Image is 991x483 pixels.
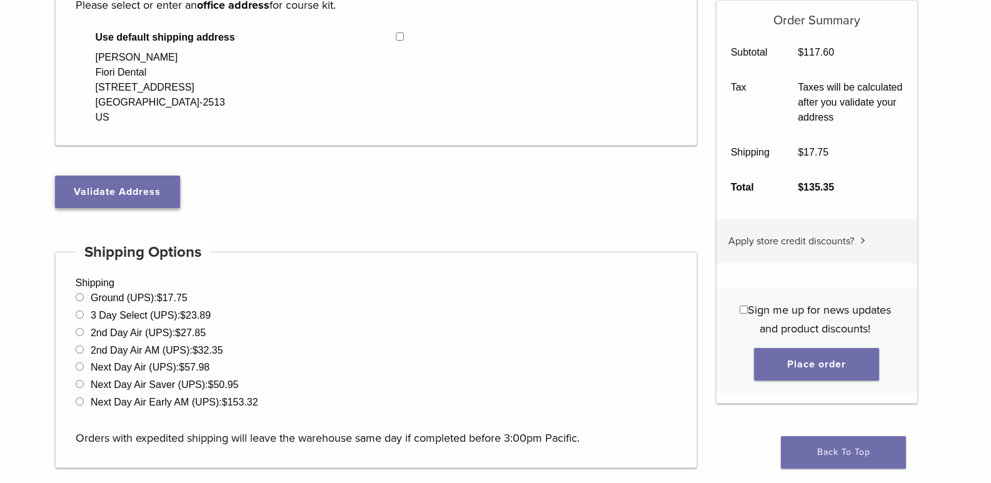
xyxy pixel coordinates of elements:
[157,292,188,303] bdi: 17.75
[91,397,258,407] label: Next Day Air Early AM (UPS):
[91,345,223,356] label: 2nd Day Air AM (UPS):
[717,135,784,170] th: Shipping
[798,147,803,157] span: $
[781,436,906,469] a: Back To Top
[157,292,163,303] span: $
[717,1,917,28] h5: Order Summary
[798,182,834,192] bdi: 135.35
[717,35,784,70] th: Subtotal
[740,306,748,314] input: Sign me up for news updates and product discounts!
[179,362,209,372] bdi: 57.98
[193,345,198,356] span: $
[175,327,206,338] bdi: 27.85
[798,182,803,192] span: $
[798,47,803,57] span: $
[860,237,865,244] img: caret.svg
[96,50,225,125] div: [PERSON_NAME] Fiori Dental [STREET_ADDRESS] [GEOGRAPHIC_DATA]-2513 US
[91,379,239,390] label: Next Day Air Saver (UPS):
[55,176,180,208] button: Validate Address
[175,327,181,338] span: $
[91,310,211,321] label: 3 Day Select (UPS):
[179,362,184,372] span: $
[748,303,891,336] span: Sign me up for news updates and product discounts!
[798,47,834,57] bdi: 117.60
[180,310,211,321] bdi: 23.89
[222,397,228,407] span: $
[222,397,258,407] bdi: 153.32
[798,147,828,157] bdi: 17.75
[208,379,214,390] span: $
[193,345,223,356] bdi: 32.35
[91,327,206,338] label: 2nd Day Air (UPS):
[55,252,698,468] div: Shipping
[728,235,854,247] span: Apply store credit discounts?
[180,310,186,321] span: $
[717,170,784,205] th: Total
[754,348,879,381] button: Place order
[76,410,677,447] p: Orders with expedited shipping will leave the warehouse same day if completed before 3:00pm Pacific.
[717,70,784,135] th: Tax
[91,292,188,303] label: Ground (UPS):
[96,30,396,45] span: Use default shipping address
[91,362,209,372] label: Next Day Air (UPS):
[76,237,211,267] h4: Shipping Options
[208,379,239,390] bdi: 50.95
[784,70,917,135] td: Taxes will be calculated after you validate your address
